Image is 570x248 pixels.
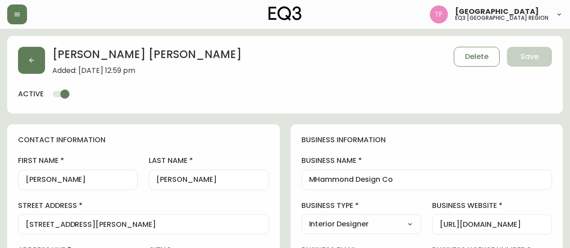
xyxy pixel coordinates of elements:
label: street address [18,201,269,211]
label: business website [432,201,552,211]
label: business type [301,201,421,211]
img: logo [269,6,302,21]
label: last name [149,156,269,166]
span: Delete [465,52,488,62]
h2: [PERSON_NAME] [PERSON_NAME] [52,47,242,67]
label: business name [301,156,552,166]
h5: eq3 [GEOGRAPHIC_DATA] region [455,15,548,21]
span: [GEOGRAPHIC_DATA] [455,8,539,15]
button: Delete [454,47,500,67]
h4: contact information [18,135,269,145]
h4: active [18,89,44,99]
img: 971393357b0bdd4f0581b88529d406f6 [430,5,448,23]
input: https://www.designshop.com [440,220,544,229]
h4: business information [301,135,552,145]
label: first name [18,156,138,166]
span: Added: [DATE] 12:59 pm [52,67,242,75]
